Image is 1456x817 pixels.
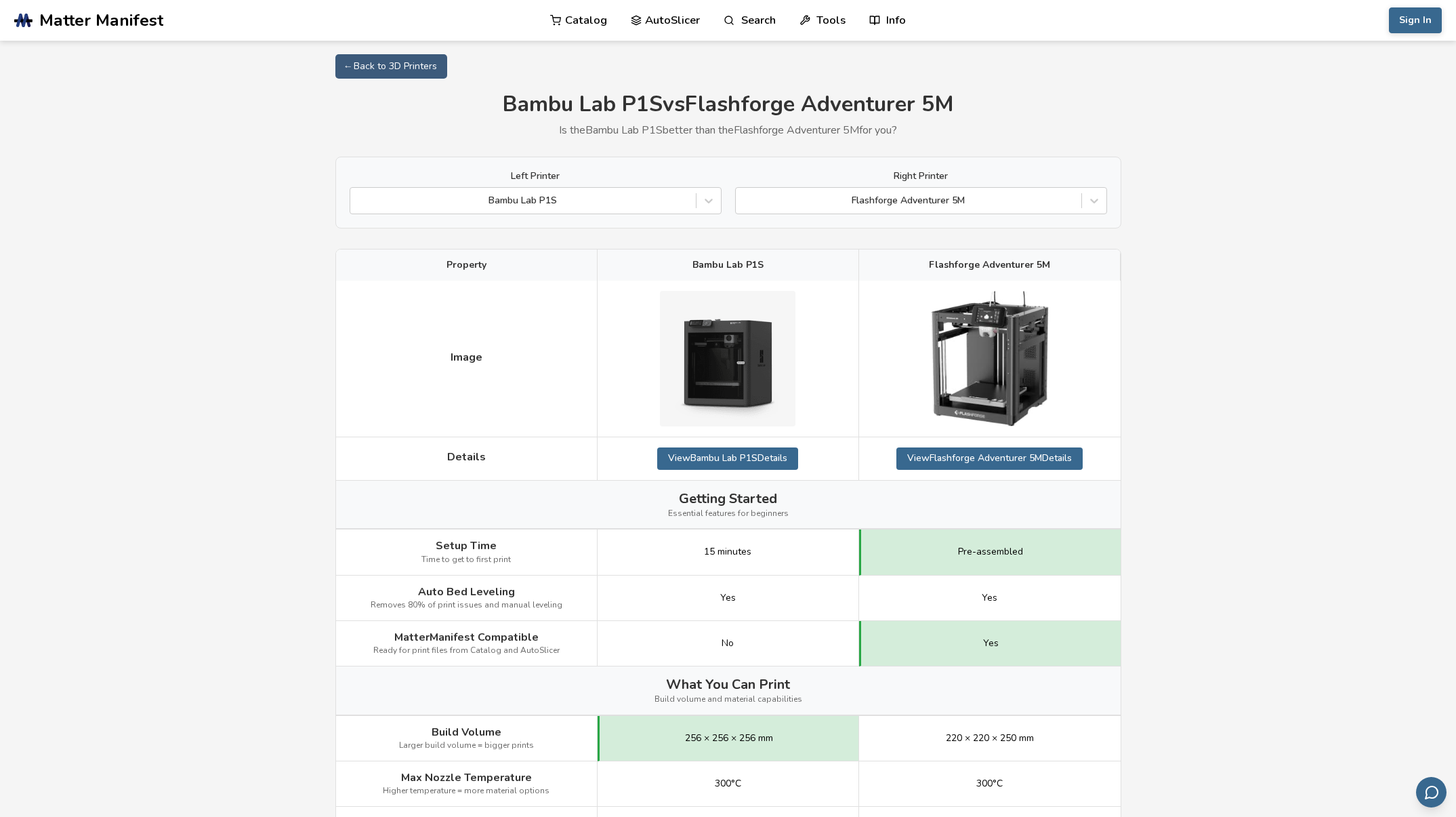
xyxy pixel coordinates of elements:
[735,171,1107,182] label: Right Printer
[983,638,999,649] span: Yes
[335,124,1121,136] p: Is the Bambu Lab P1S better than the Flashforge Adventurer 5M for you?
[668,509,789,519] span: Essential features for beginners
[436,540,497,552] span: Setup Time
[335,54,447,79] a: ← Back to 3D Printers
[421,555,511,565] span: Time to get to first print
[401,772,532,784] span: Max Nozzle Temperature
[922,291,1058,426] img: Flashforge Adventurer 5M
[335,92,1121,117] h1: Bambu Lab P1S vs Flashforge Adventurer 5M
[371,601,562,610] span: Removes 80% of print issues and manual leveling
[692,260,764,271] span: Bambu Lab P1S
[418,586,515,598] span: Auto Bed Leveling
[383,786,549,796] span: Higher temperature = more material options
[743,195,745,206] input: Flashforge Adventurer 5M
[1389,7,1442,33] button: Sign In
[704,546,751,557] span: 15 minutes
[654,695,802,704] span: Build volume and material capabilities
[982,593,997,603] span: Yes
[357,195,360,206] input: Bambu Lab P1S
[657,447,798,469] a: ViewBambu Lab P1SDetails
[451,351,482,363] span: Image
[896,447,1083,469] a: ViewFlashforge Adventurer 5MDetails
[399,741,534,751] span: Larger build volume = bigger prints
[660,291,795,426] img: Bambu Lab P1S
[946,733,1034,744] span: 220 × 220 × 250 mm
[715,778,741,789] span: 300°C
[432,726,501,738] span: Build Volume
[373,646,560,656] span: Ready for print files from Catalog and AutoSlicer
[685,733,773,744] span: 256 × 256 × 256 mm
[720,593,736,603] span: Yes
[976,778,1003,789] span: 300°C
[666,677,790,692] span: What You Can Print
[722,638,734,649] span: No
[350,171,722,182] label: Left Printer
[394,631,539,643] span: MatterManifest Compatible
[447,451,486,463] span: Details
[929,260,1050,271] span: Flashforge Adventurer 5M
[39,11,163,30] span: Matter Manifest
[958,546,1023,557] span: Pre-assembled
[1416,777,1447,808] button: Send feedback via email
[446,260,486,271] span: Property
[679,491,777,506] span: Getting Started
